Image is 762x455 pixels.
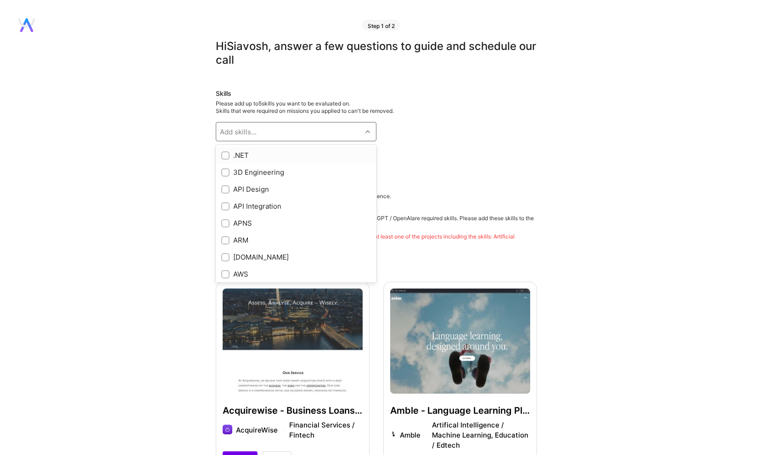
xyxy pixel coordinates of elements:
[221,184,371,194] div: API Design
[216,233,537,248] div: Please make sure that at least two projects are selected, with at least one of the projects inclu...
[221,150,371,160] div: .NET
[216,89,537,98] div: Skills
[365,129,370,134] i: icon Chevron
[221,201,371,211] div: API Integration
[216,39,537,67] div: Hi Siavosh , answer a few questions to guide and schedule our call
[221,269,371,279] div: AWS
[220,127,257,137] div: Add skills...
[221,252,371,262] div: [DOMAIN_NAME]
[221,167,371,177] div: 3D Engineering
[221,235,371,245] div: ARM
[216,107,394,114] span: Skills that were required on missions you applied to can't be removed.
[221,218,371,228] div: APNS
[216,100,537,115] div: Please add up to 5 skills you want to be evaluated on.
[362,20,400,31] div: Step 1 of 2
[216,193,537,248] div: Please select projects that best represent your skills and experience. Be prepared to discuss the...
